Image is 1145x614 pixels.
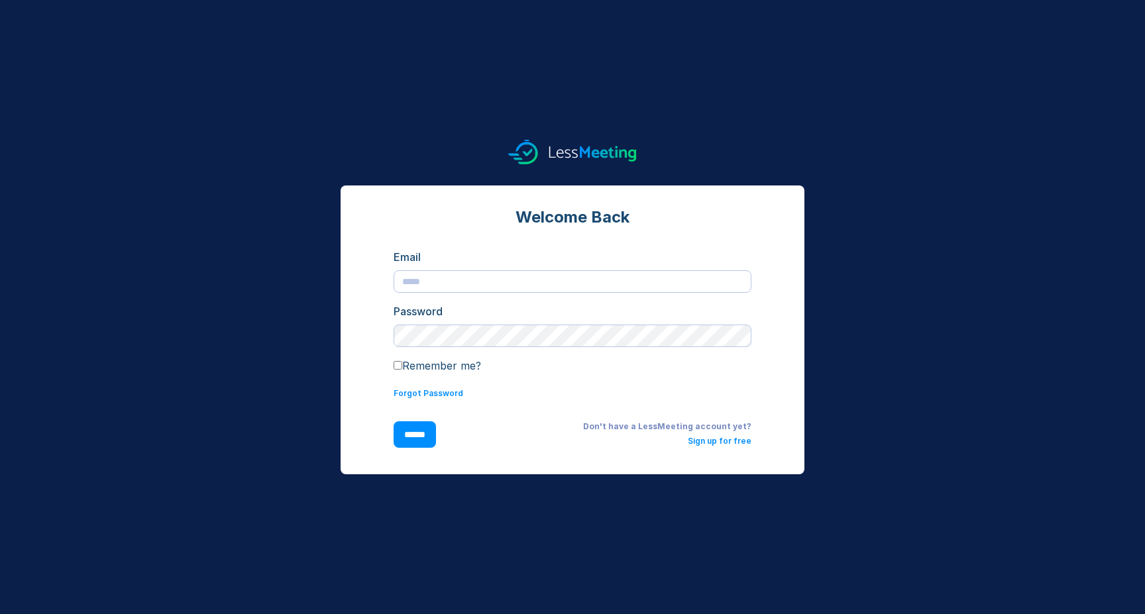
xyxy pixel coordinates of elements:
label: Remember me? [394,359,481,372]
a: Forgot Password [394,388,463,398]
input: Remember me? [394,361,402,370]
div: Password [394,303,751,319]
div: Don't have a LessMeeting account yet? [457,421,751,432]
div: Welcome Back [394,207,751,228]
img: logo.svg [508,140,637,164]
a: Sign up for free [688,436,751,446]
div: Email [394,249,751,265]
